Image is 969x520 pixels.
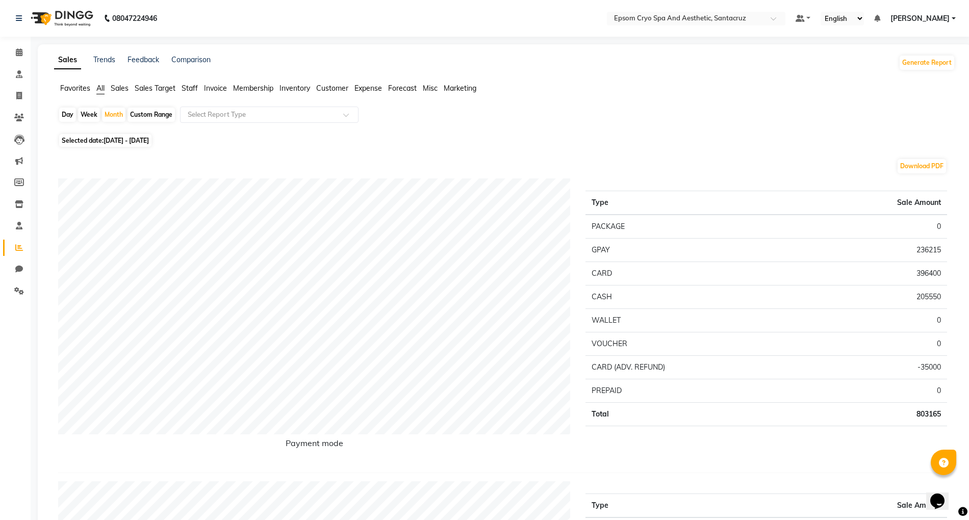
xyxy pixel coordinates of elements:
th: Type [585,191,804,215]
b: 08047224946 [112,4,157,33]
a: Comparison [171,55,211,64]
div: Custom Range [127,108,175,122]
td: PREPAID [585,379,804,403]
td: -35000 [804,356,947,379]
div: Week [78,108,100,122]
th: Type [585,494,785,518]
div: Month [102,108,125,122]
a: Sales [54,51,81,69]
td: GPAY [585,239,804,262]
span: Staff [182,84,198,93]
span: Sales Target [135,84,175,93]
td: WALLET [585,309,804,332]
td: 0 [804,215,947,239]
td: 205550 [804,285,947,309]
td: 0 [804,309,947,332]
td: VOUCHER [585,332,804,356]
span: Forecast [388,84,417,93]
span: Selected date: [59,134,151,147]
span: Membership [233,84,273,93]
td: 0 [804,379,947,403]
span: Expense [354,84,382,93]
button: Download PDF [898,159,946,173]
iframe: chat widget [926,479,959,510]
a: Feedback [127,55,159,64]
td: CARD (ADV. REFUND) [585,356,804,379]
span: [DATE] - [DATE] [104,137,149,144]
td: 236215 [804,239,947,262]
span: [PERSON_NAME] [890,13,950,24]
span: Invoice [204,84,227,93]
td: CASH [585,285,804,309]
td: 396400 [804,262,947,285]
a: Trends [93,55,115,64]
span: Favorites [60,84,90,93]
button: Generate Report [900,56,954,70]
th: Sale Amount [785,494,947,518]
th: Sale Amount [804,191,947,215]
td: 803165 [804,403,947,426]
td: 0 [804,332,947,356]
span: Misc [423,84,438,93]
img: logo [26,4,96,33]
span: All [96,84,105,93]
span: Customer [316,84,348,93]
div: Day [59,108,76,122]
span: Sales [111,84,129,93]
td: Total [585,403,804,426]
td: PACKAGE [585,215,804,239]
span: Inventory [279,84,310,93]
h6: Payment mode [58,438,570,452]
span: Marketing [444,84,476,93]
td: CARD [585,262,804,285]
